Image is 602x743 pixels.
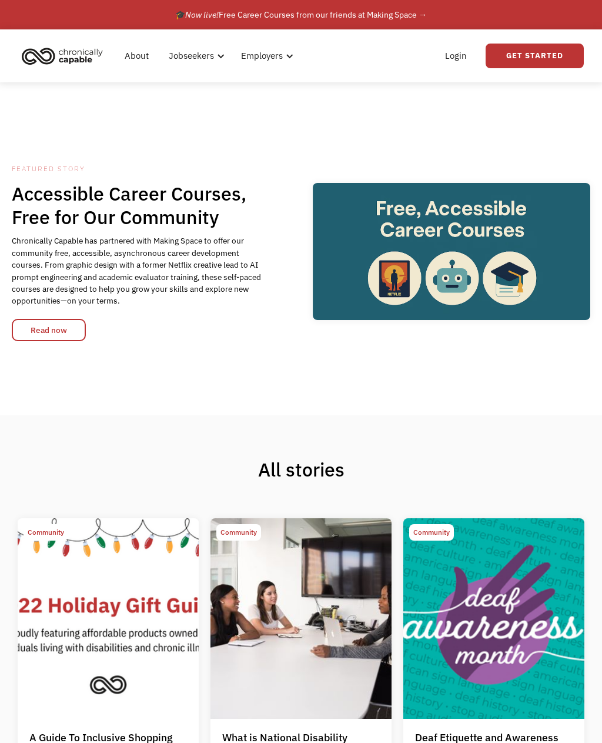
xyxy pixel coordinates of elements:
div: Chronically Capable has partnered with Making Space to offer our community free, accessible, asyn... [12,235,272,306]
div: Jobseekers [169,49,214,63]
div: Community [413,525,450,539]
h1: All stories [12,458,590,481]
div: Community [28,525,64,539]
div: Employers [234,37,297,75]
div: Featured Story [12,162,272,176]
div: Employers [241,49,283,63]
h1: Accessible Career Courses, Free for Our Community [12,182,272,229]
div: Community [220,525,257,539]
a: Get Started [486,44,584,68]
div: Jobseekers [162,37,228,75]
a: home [18,43,112,69]
div: 🎓 Free Career Courses from our friends at Making Space → [175,8,427,22]
img: Chronically Capable logo [18,43,106,69]
a: Login [438,37,474,75]
a: About [118,37,156,75]
em: Now live! [185,9,219,20]
a: Read now [12,319,86,341]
